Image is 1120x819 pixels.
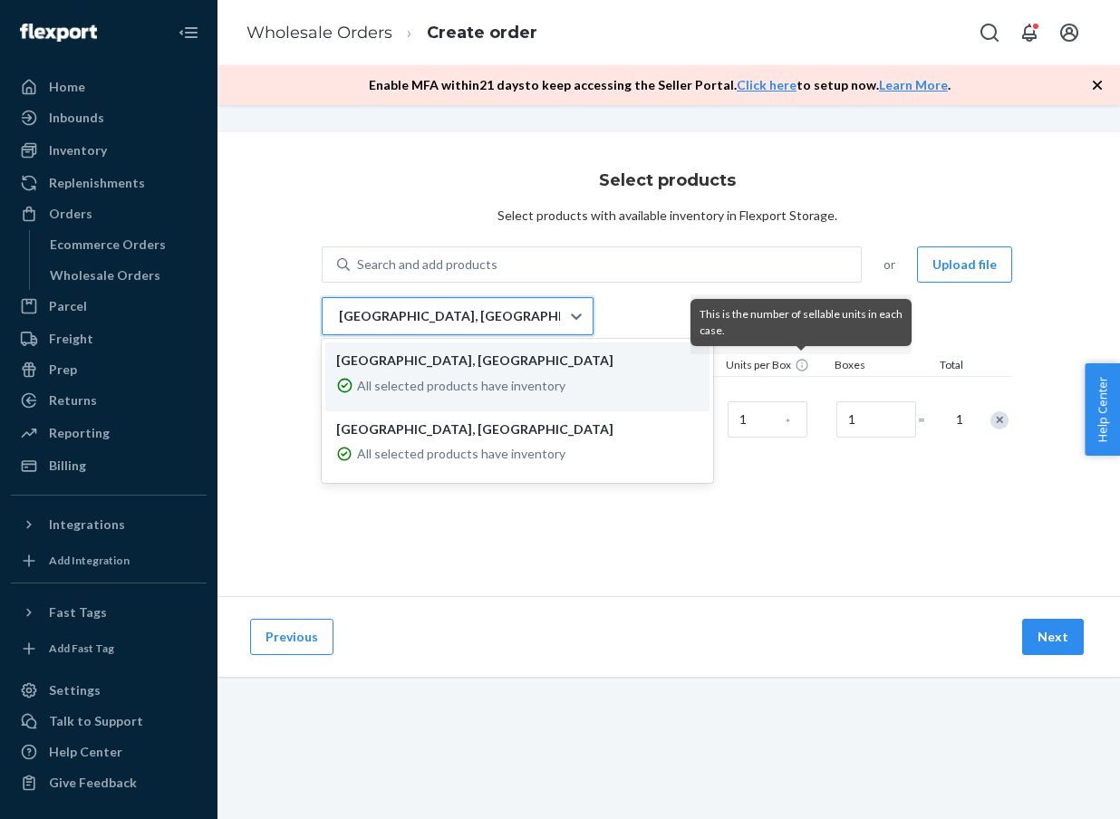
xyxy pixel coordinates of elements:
[49,681,101,699] div: Settings
[497,207,837,225] div: Select products with available inventory in Flexport Storage.
[20,24,97,42] img: Flexport logo
[232,6,552,60] ol: breadcrumbs
[831,357,922,376] div: Boxes
[49,641,114,656] div: Add Fast Tag
[11,169,207,198] a: Replenishments
[11,324,207,353] a: Freight
[11,546,207,575] a: Add Integration
[1022,619,1084,655] button: Next
[49,391,97,409] div: Returns
[336,352,699,370] p: [GEOGRAPHIC_DATA], [GEOGRAPHIC_DATA]
[11,136,207,165] a: Inventory
[49,774,137,792] div: Give Feedback
[883,255,895,274] span: or
[945,410,963,429] span: 1
[11,737,207,766] a: Help Center
[49,297,87,315] div: Parcel
[11,634,207,663] a: Add Fast Tag
[369,76,951,94] p: Enable MFA within 21 days to keep accessing the Seller Portal. to setup now. .
[49,743,122,761] div: Help Center
[49,457,86,475] div: Billing
[41,230,208,259] a: Ecommerce Orders
[49,78,85,96] div: Home
[1011,14,1048,51] button: Open notifications
[11,451,207,480] a: Billing
[49,553,130,568] div: Add Integration
[879,77,948,92] a: Learn More
[357,255,497,274] div: Search and add products
[11,510,207,539] button: Integrations
[41,261,208,290] a: Wholesale Orders
[918,410,936,429] span: =
[11,199,207,228] a: Orders
[427,23,537,43] a: Create order
[11,419,207,448] a: Reporting
[1051,14,1087,51] button: Open account menu
[599,169,736,192] h3: Select products
[11,707,207,736] a: Talk to Support
[337,307,339,325] input: [GEOGRAPHIC_DATA], [GEOGRAPHIC_DATA][GEOGRAPHIC_DATA], [GEOGRAPHIC_DATA]All selected products hav...
[11,103,207,132] a: Inbounds
[246,23,392,43] a: Wholesale Orders
[357,377,565,395] p: All selected products have inventory
[49,515,125,534] div: Integrations
[49,330,93,348] div: Freight
[49,141,107,159] div: Inventory
[49,424,110,442] div: Reporting
[357,445,565,463] p: All selected products have inventory
[737,77,797,92] a: Click here
[250,619,333,655] button: Previous
[49,174,145,192] div: Replenishments
[11,355,207,384] a: Prep
[1085,363,1120,456] button: Help Center
[49,361,77,379] div: Prep
[336,420,699,438] p: [GEOGRAPHIC_DATA], [GEOGRAPHIC_DATA]
[11,598,207,627] button: Fast Tags
[722,357,831,376] div: Units per Box
[170,14,207,51] button: Close Navigation
[49,109,104,127] div: Inbounds
[836,401,916,438] input: Number of boxes
[49,712,143,730] div: Talk to Support
[11,292,207,321] a: Parcel
[11,386,207,415] a: Returns
[50,266,160,284] div: Wholesale Orders
[49,205,92,223] div: Orders
[922,357,967,376] div: Total
[728,401,807,438] input: Case Quantity
[917,246,1012,283] button: Upload file
[971,14,1008,51] button: Open Search Box
[11,768,207,797] button: Give Feedback
[990,411,1009,429] div: Remove Item
[50,236,166,254] div: Ecommerce Orders
[700,306,903,339] div: This is the number of sellable units in each case.
[11,676,207,705] a: Settings
[339,307,569,325] p: [GEOGRAPHIC_DATA], [GEOGRAPHIC_DATA]
[49,603,107,621] div: Fast Tags
[11,72,207,101] a: Home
